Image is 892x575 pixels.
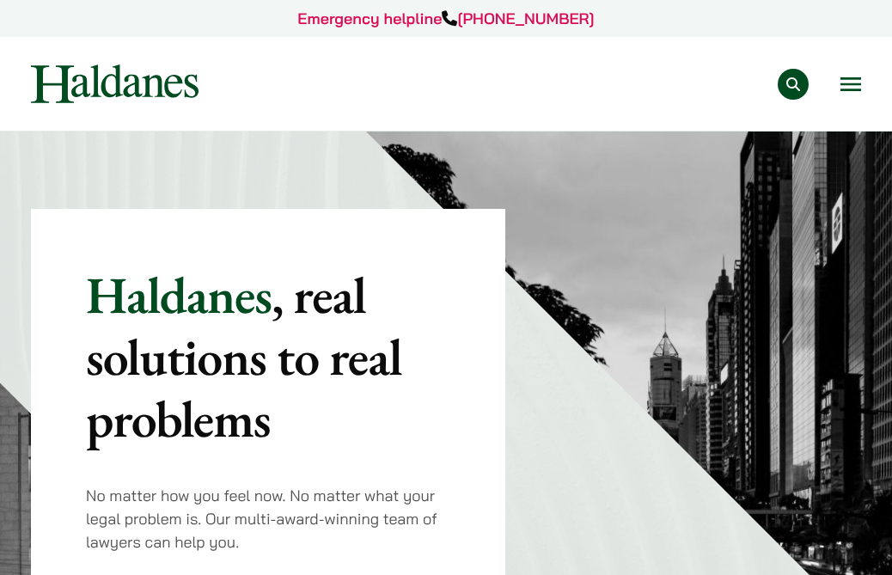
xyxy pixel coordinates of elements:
button: Search [778,69,809,100]
button: Open menu [840,77,861,91]
a: Emergency helpline[PHONE_NUMBER] [297,9,594,28]
img: Logo of Haldanes [31,64,199,103]
p: No matter how you feel now. No matter what your legal problem is. Our multi-award-winning team of... [86,484,450,554]
p: Haldanes [86,264,450,450]
mark: , real solutions to real problems [86,261,401,452]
